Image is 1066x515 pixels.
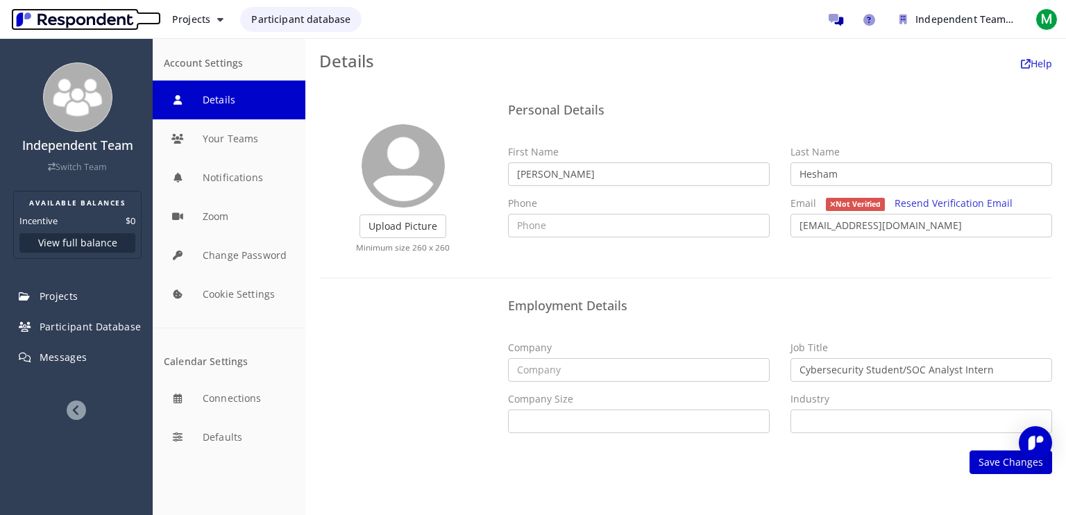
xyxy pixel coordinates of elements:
[40,289,78,303] span: Projects
[822,6,849,33] a: Message participants
[161,7,235,32] button: Projects
[790,392,829,406] label: Industry
[40,351,87,364] span: Messages
[153,418,305,457] button: Defaults
[19,214,58,228] dt: Incentive
[153,119,305,158] button: Your Teams
[855,6,883,33] a: Help and support
[1021,57,1052,70] a: Help
[508,392,573,406] label: Company Size
[1035,8,1058,31] span: M
[508,162,770,186] input: First Name
[359,214,446,238] label: Upload Picture
[9,139,146,153] h4: Independent Team
[790,196,816,210] span: Email
[126,214,135,228] dd: $0
[153,158,305,197] button: Notifications
[164,356,294,368] div: Calendar Settings
[915,12,1013,26] span: Independent Team
[48,161,107,173] a: Switch Team
[319,49,374,72] span: Details
[888,7,1027,32] button: Independent Team
[43,62,112,132] img: team_avatar_256.png
[153,275,305,314] button: Cookie Settings
[40,320,142,333] span: Participant Database
[153,379,305,418] button: Connections
[1033,7,1060,32] button: M
[508,299,1053,313] h4: Employment Details
[826,198,886,211] span: Not Verified
[13,191,142,259] section: Balance summary
[19,233,135,253] button: View full balance
[320,242,487,253] p: Minimum size 260 x 260
[790,214,1052,237] input: Email
[970,450,1052,474] button: Save Changes
[508,196,537,210] label: Phone
[153,236,305,275] button: Change Password
[895,196,1013,210] a: Resend Verification Email
[19,197,135,208] h2: AVAILABLE BALANCES
[153,81,305,119] button: Details
[172,12,210,26] span: Projects
[251,12,350,26] span: Participant database
[790,145,840,159] label: Last Name
[790,162,1052,186] input: Last Name
[508,103,1053,117] h4: Personal Details
[508,145,559,159] label: First Name
[164,58,294,69] div: Account Settings
[362,124,445,208] img: user_avatar_128.png
[1019,426,1052,459] div: Open Intercom Messenger
[508,214,770,237] input: Phone
[790,341,828,355] label: Job Title
[508,358,770,382] input: Company
[11,8,139,31] img: Respondent
[508,341,552,355] label: Company
[153,197,305,236] button: Zoom
[240,7,362,32] a: Participant database
[790,358,1052,382] input: Job Title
